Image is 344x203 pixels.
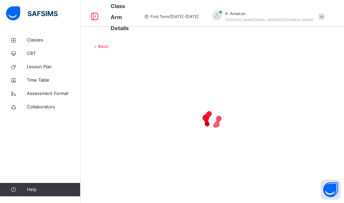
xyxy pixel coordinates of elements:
[27,77,80,84] span: Time Table
[27,64,80,70] span: Lesson Plan
[27,186,80,193] span: Help
[27,104,80,110] span: Collaborators
[27,50,80,57] span: CBT
[205,11,328,23] div: K.Amakoe
[108,44,109,49] span: /
[144,14,198,20] span: session/term information
[27,37,80,43] span: Classes
[98,44,108,49] a: Back
[111,3,129,31] span: Class Arm Details
[6,6,58,20] img: safsims
[27,90,80,97] span: Assessment Format
[321,180,341,200] button: Open asap
[225,11,313,17] span: K. Amakoe
[225,18,313,22] span: [PERSON_NAME][EMAIL_ADDRESS][DOMAIN_NAME]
